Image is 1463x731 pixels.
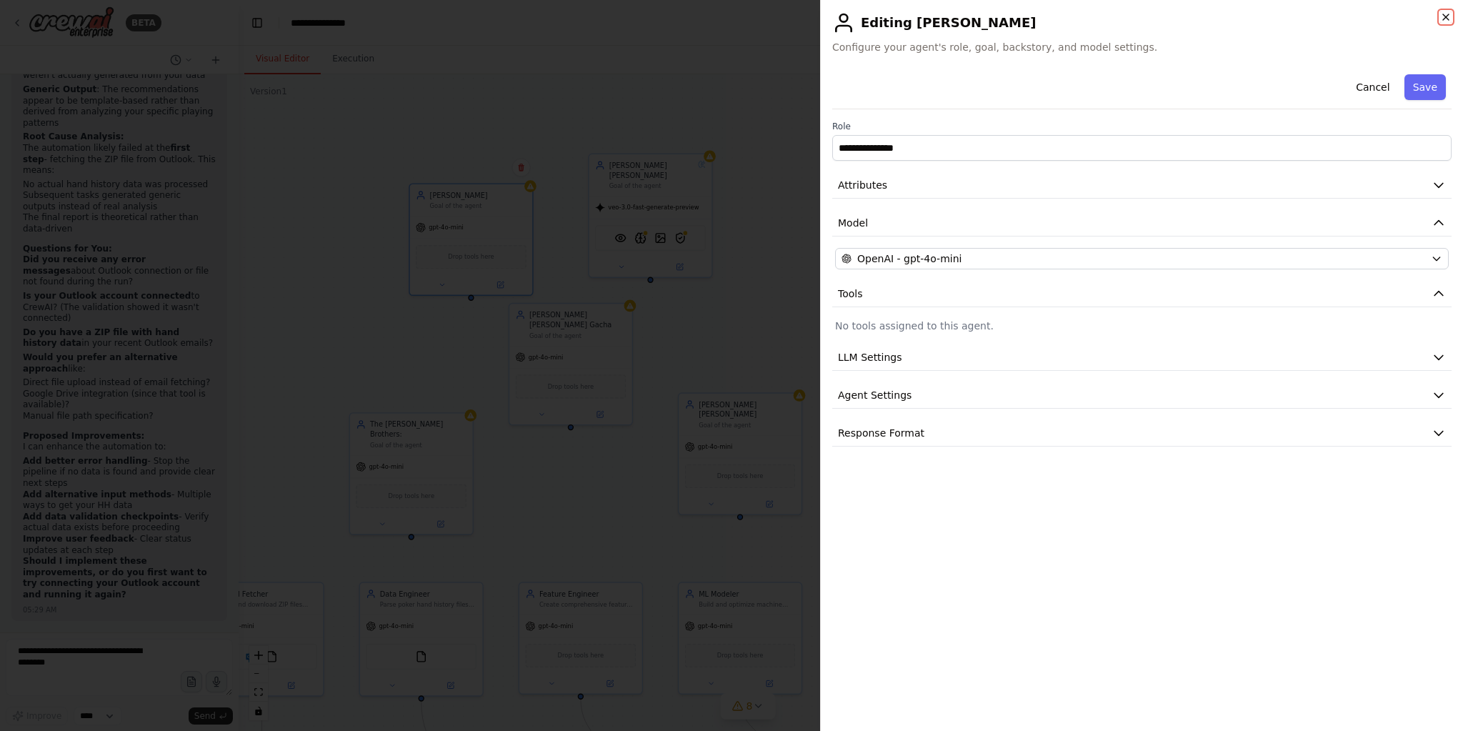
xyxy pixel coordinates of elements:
button: OpenAI - gpt-4o-mini [835,248,1449,269]
button: Save [1404,74,1446,100]
h2: Editing [PERSON_NAME] [832,11,1452,34]
button: Model [832,210,1452,237]
button: Response Format [832,420,1452,447]
span: Tools [838,287,863,301]
span: OpenAI - gpt-4o-mini [857,252,962,266]
span: Agent Settings [838,388,912,402]
button: Cancel [1347,74,1398,100]
p: No tools assigned to this agent. [835,319,1449,333]
button: Attributes [832,172,1452,199]
span: Configure your agent's role, goal, backstory, and model settings. [832,40,1452,54]
button: Agent Settings [832,382,1452,409]
button: Tools [832,281,1452,307]
span: Model [838,216,868,230]
button: LLM Settings [832,344,1452,371]
span: LLM Settings [838,350,902,364]
label: Role [832,121,1452,132]
span: Response Format [838,426,924,440]
span: Attributes [838,178,887,192]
